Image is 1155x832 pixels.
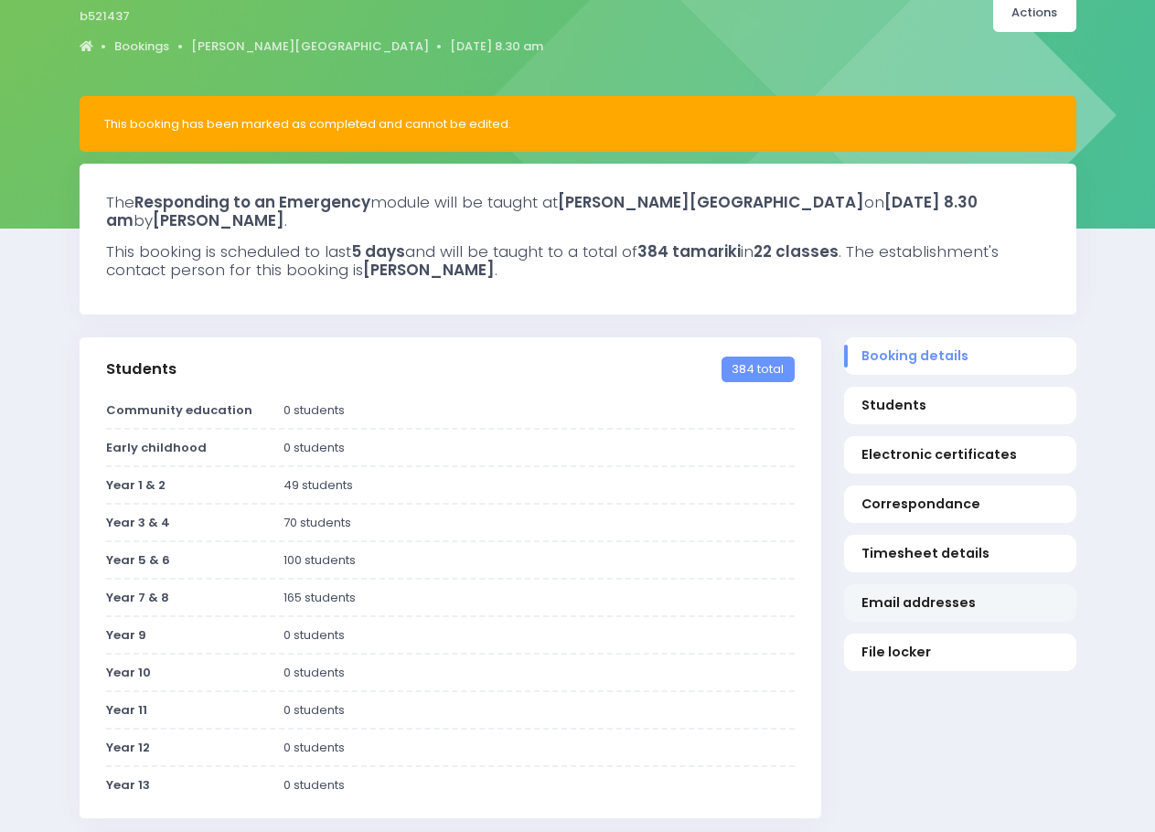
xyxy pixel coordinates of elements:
[844,634,1076,671] a: File locker
[861,593,1058,613] span: Email addresses
[80,7,130,26] span: b521437
[106,551,170,569] strong: Year 5 & 6
[844,337,1076,375] a: Booking details
[450,37,543,56] a: [DATE] 8.30 am
[273,739,806,757] div: 0 students
[106,739,150,756] strong: Year 12
[273,626,806,645] div: 0 students
[273,589,806,607] div: 165 students
[273,439,806,457] div: 0 students
[106,242,1050,280] h3: This booking is scheduled to last and will be taught to a total of in . The establishment's conta...
[104,115,1052,133] div: This booking has been marked as completed and cannot be edited.
[106,776,150,794] strong: Year 13
[273,701,806,720] div: 0 students
[106,360,176,379] h3: Students
[273,514,806,532] div: 70 students
[273,776,806,795] div: 0 students
[754,240,839,262] strong: 22 classes
[861,495,1058,514] span: Correspondance
[106,664,151,681] strong: Year 10
[273,476,806,495] div: 49 students
[106,401,252,419] strong: Community education
[106,589,169,606] strong: Year 7 & 8
[861,643,1058,662] span: File locker
[861,445,1058,464] span: Electronic certificates
[106,439,207,456] strong: Early childhood
[153,209,284,231] strong: [PERSON_NAME]
[106,191,978,231] strong: [DATE] 8.30 am
[106,193,1050,230] h3: The module will be taught at on by .
[106,701,147,719] strong: Year 11
[558,191,864,213] strong: [PERSON_NAME][GEOGRAPHIC_DATA]
[861,347,1058,366] span: Booking details
[637,240,741,262] strong: 384 tamariki
[106,626,146,644] strong: Year 9
[106,476,166,494] strong: Year 1 & 2
[844,584,1076,622] a: Email addresses
[273,401,806,420] div: 0 students
[861,396,1058,415] span: Students
[351,240,405,262] strong: 5 days
[861,544,1058,563] span: Timesheet details
[106,514,170,531] strong: Year 3 & 4
[722,357,794,382] span: 384 total
[191,37,429,56] a: [PERSON_NAME][GEOGRAPHIC_DATA]
[273,664,806,682] div: 0 students
[844,535,1076,572] a: Timesheet details
[844,387,1076,424] a: Students
[134,191,370,213] strong: Responding to an Emergency
[844,436,1076,474] a: Electronic certificates
[114,37,169,56] a: Bookings
[844,485,1076,523] a: Correspondance
[363,259,495,281] strong: [PERSON_NAME]
[273,551,806,570] div: 100 students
